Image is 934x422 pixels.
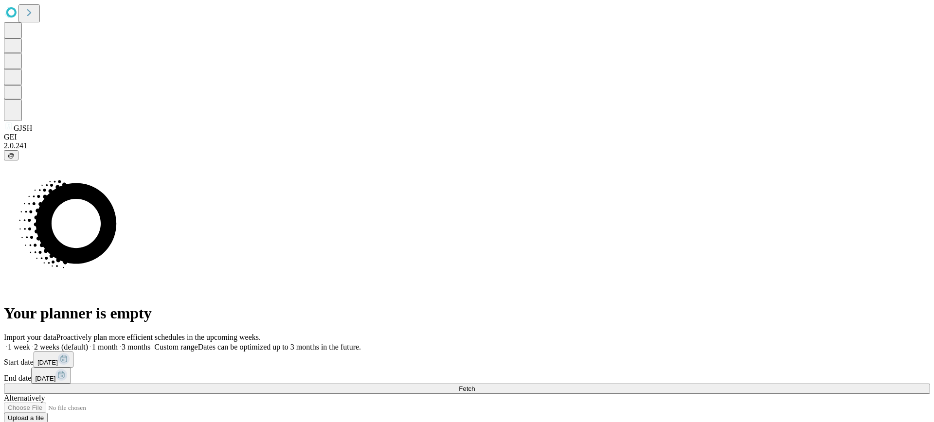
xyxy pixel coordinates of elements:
[4,384,930,394] button: Fetch
[34,343,88,351] span: 2 weeks (default)
[8,343,30,351] span: 1 week
[14,124,32,132] span: GJSH
[122,343,150,351] span: 3 months
[459,385,475,392] span: Fetch
[34,352,73,368] button: [DATE]
[4,333,56,341] span: Import your data
[198,343,361,351] span: Dates can be optimized up to 3 months in the future.
[4,368,930,384] div: End date
[92,343,118,351] span: 1 month
[4,352,930,368] div: Start date
[56,333,261,341] span: Proactively plan more efficient schedules in the upcoming weeks.
[154,343,198,351] span: Custom range
[4,150,18,160] button: @
[37,359,58,366] span: [DATE]
[4,133,930,141] div: GEI
[8,152,15,159] span: @
[4,304,930,322] h1: Your planner is empty
[31,368,71,384] button: [DATE]
[4,394,45,402] span: Alternatively
[35,375,55,382] span: [DATE]
[4,141,930,150] div: 2.0.241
